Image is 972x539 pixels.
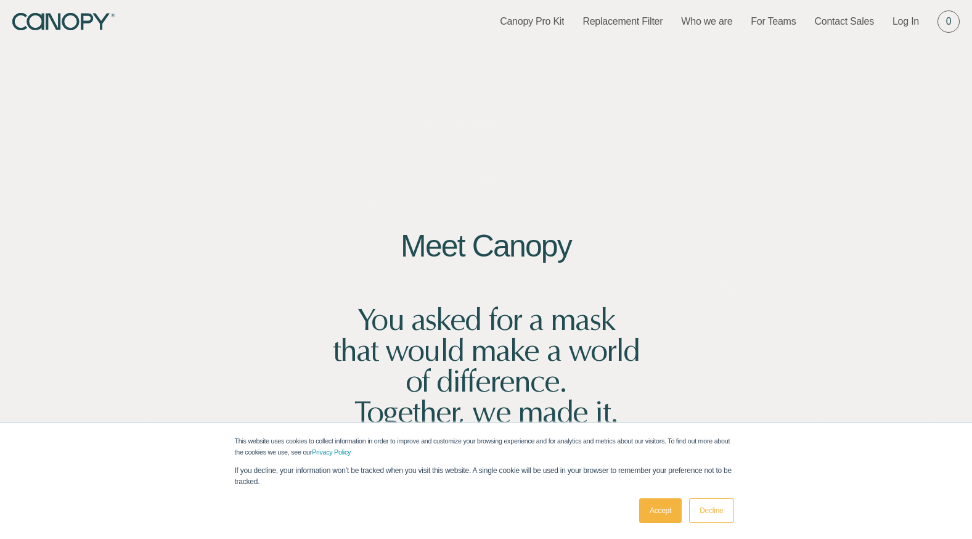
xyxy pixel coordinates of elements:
[681,15,732,28] a: Who we are
[639,498,682,523] a: Accept
[689,498,733,523] a: Decline
[751,15,796,28] a: For Teams
[500,15,564,28] a: Canopy Pro Kit
[582,15,663,28] a: Replacement Filter
[323,274,650,428] h2: You asked for a mask that would make a world of difference. Together, we made it.
[323,231,650,261] h2: Meet Canopy
[814,15,874,28] a: Contact Sales
[312,448,351,456] a: Privacy Policy
[892,15,919,28] a: Log In
[937,10,960,33] a: 0
[946,15,952,28] span: 0
[235,465,738,487] p: If you decline, your information won’t be tracked when you visit this website. A single cookie wi...
[235,437,730,456] span: This website uses cookies to collect information in order to improve and customize your browsing ...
